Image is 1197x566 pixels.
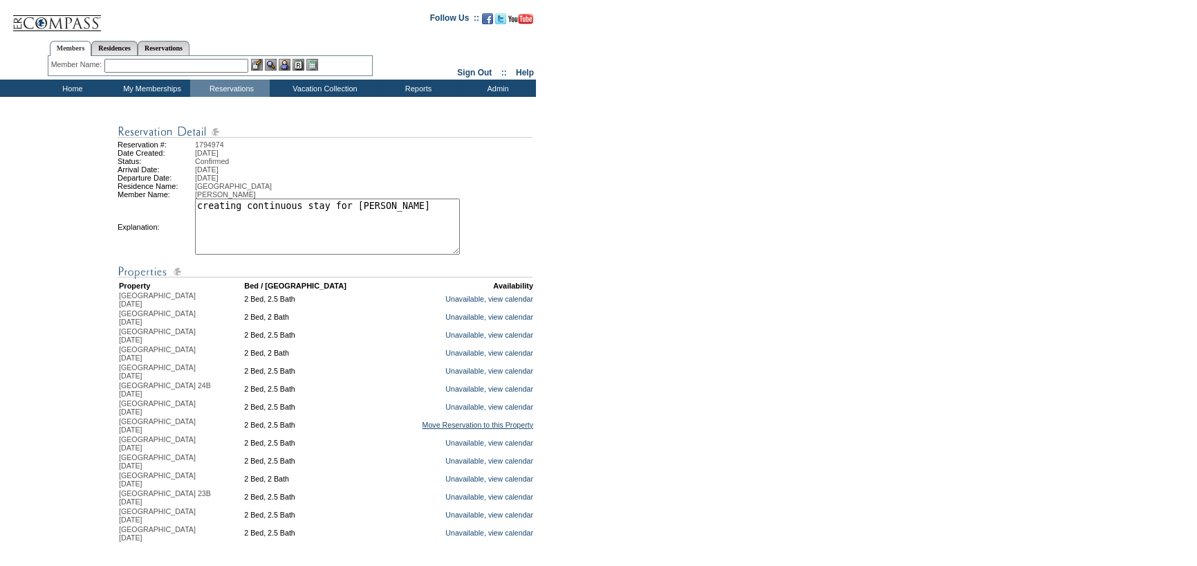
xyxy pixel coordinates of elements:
div: [GEOGRAPHIC_DATA] [119,363,243,372]
td: 2 Bed, 2.5 Bath [244,327,382,344]
span: [DATE] [119,480,142,488]
div: [GEOGRAPHIC_DATA] [119,417,243,426]
a: Unavailable, view calendar [445,349,533,357]
span: :: [501,68,507,77]
a: Become our fan on Facebook [482,17,493,26]
a: Unavailable, view calendar [445,331,533,339]
td: Explanation: [118,199,195,255]
td: 2 Bed, 2.5 Bath [244,381,382,398]
div: [GEOGRAPHIC_DATA] [119,309,243,318]
td: Vacation Collection [270,80,377,97]
td: 2 Bed, 2.5 Bath [244,489,382,506]
td: Arrival Date: [118,165,195,174]
td: Reports [377,80,456,97]
td: My Memberships [111,80,190,97]
span: [DATE] [195,174,219,182]
td: Follow Us :: [430,12,479,28]
a: Unavailable, view calendar [445,385,533,393]
span: [DATE] [119,444,142,452]
td: Date Created: [118,149,195,157]
a: Sign Out [457,68,492,77]
div: [GEOGRAPHIC_DATA] 24B [119,381,243,390]
span: 1794974 [195,140,224,149]
td: Residence Name: [118,182,195,190]
span: [DATE] [119,336,142,344]
div: [GEOGRAPHIC_DATA] [119,399,243,408]
a: Follow us on Twitter [495,17,506,26]
a: Move Reservation to this Property [422,421,533,429]
div: Member Name: [51,59,104,71]
td: Property [119,282,243,290]
a: Unavailable, view calendar [445,367,533,375]
td: 2 Bed, 2 Bath [244,309,382,326]
span: [DATE] [119,354,142,362]
td: Availability [383,282,533,290]
span: [DATE] [119,497,142,506]
td: 2 Bed, 2.5 Bath [244,363,382,380]
a: Unavailable, view calendar [445,511,533,519]
span: [DATE] [119,426,142,434]
span: [DATE] [119,318,142,326]
a: Unavailable, view calendar [445,403,533,411]
img: Reservation Detail [118,263,532,280]
img: Reservations [293,59,304,71]
a: Unavailable, view calendar [445,439,533,447]
img: Subscribe to our YouTube Channel [508,14,533,24]
span: [DATE] [119,372,142,380]
td: Member Name: [118,190,195,199]
td: 2 Bed, 2.5 Bath [244,453,382,470]
td: 2 Bed, 2.5 Bath [244,417,382,434]
div: [GEOGRAPHIC_DATA] [119,453,243,462]
a: Subscribe to our YouTube Channel [508,17,533,26]
a: Unavailable, view calendar [445,295,533,303]
td: Admin [456,80,536,97]
img: View [265,59,277,71]
div: [GEOGRAPHIC_DATA] [119,327,243,336]
span: [DATE] [119,515,142,524]
img: Reservation Detail [118,123,532,140]
span: Confirmed [195,157,229,165]
img: Compass Home [12,3,102,32]
td: Bed / [GEOGRAPHIC_DATA] [244,282,382,290]
a: Residences [91,41,138,55]
img: b_calculator.gif [306,59,318,71]
a: Unavailable, view calendar [445,475,533,483]
span: [PERSON_NAME] [195,190,256,199]
td: Reservations [190,80,270,97]
div: [GEOGRAPHIC_DATA] [119,291,243,300]
a: Reservations [138,41,189,55]
td: Home [31,80,111,97]
a: Members [50,41,92,56]
span: [DATE] [119,408,142,416]
div: [GEOGRAPHIC_DATA] [119,435,243,444]
div: [GEOGRAPHIC_DATA] [119,471,243,480]
img: Become our fan on Facebook [482,13,493,24]
span: [DATE] [119,300,142,308]
a: Unavailable, view calendar [445,313,533,321]
span: [DATE] [119,533,142,542]
td: 2 Bed, 2 Bath [244,345,382,362]
a: Unavailable, view calendar [445,529,533,537]
span: [DATE] [195,165,219,174]
img: Follow us on Twitter [495,13,506,24]
a: Unavailable, view calendar [445,493,533,501]
span: [DATE] [119,390,142,398]
td: Reservation #: [118,140,195,149]
td: 2 Bed, 2.5 Bath [244,435,382,452]
td: Status: [118,157,195,165]
div: [GEOGRAPHIC_DATA] [119,525,243,533]
span: [GEOGRAPHIC_DATA] [195,182,272,190]
a: Unavailable, view calendar [445,457,533,465]
span: [DATE] [195,149,219,157]
div: [GEOGRAPHIC_DATA] [119,507,243,515]
img: Impersonate [279,59,290,71]
span: [DATE] [119,462,142,470]
div: [GEOGRAPHIC_DATA] [119,345,243,354]
td: 2 Bed, 2.5 Bath [244,291,382,308]
img: b_edit.gif [251,59,263,71]
td: 2 Bed, 2.5 Bath [244,525,382,542]
td: 2 Bed, 2 Bath [244,471,382,488]
td: 2 Bed, 2.5 Bath [244,399,382,416]
td: Departure Date: [118,174,195,182]
a: Help [516,68,534,77]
